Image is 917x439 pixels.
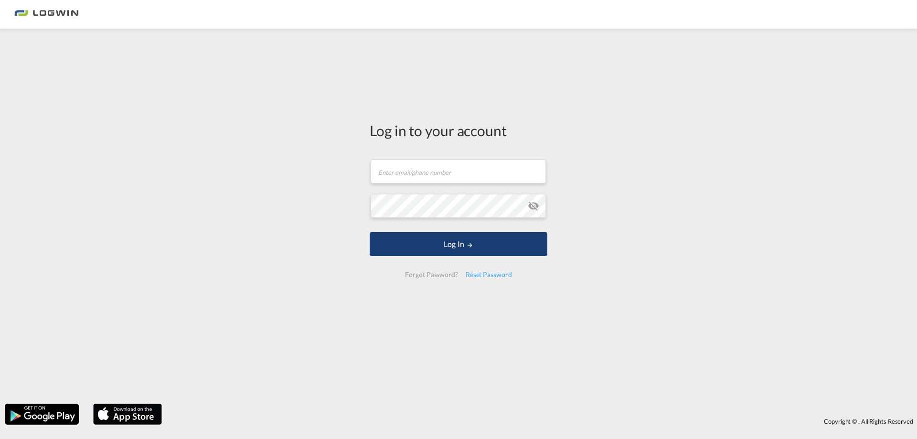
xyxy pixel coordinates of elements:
button: LOGIN [370,232,547,256]
img: google.png [4,403,80,426]
div: Reset Password [462,266,516,283]
img: bc73a0e0d8c111efacd525e4c8ad7d32.png [14,4,79,25]
div: Forgot Password? [401,266,461,283]
div: Copyright © . All Rights Reserved [167,413,917,429]
md-icon: icon-eye-off [528,200,539,212]
input: Enter email/phone number [371,160,546,183]
img: apple.png [92,403,163,426]
div: Log in to your account [370,120,547,140]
